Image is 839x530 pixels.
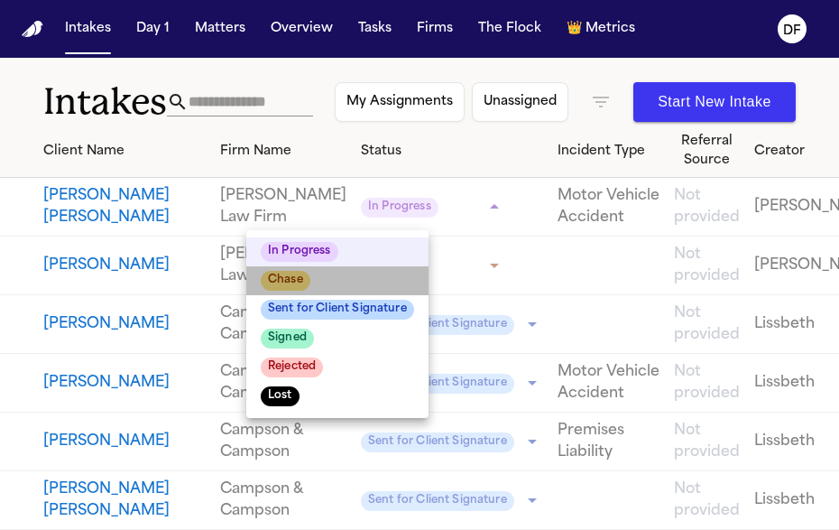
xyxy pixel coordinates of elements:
span: Lost [261,386,300,406]
span: Sent for Client Signature [261,300,414,320]
span: Signed [261,329,314,349]
span: Chase [261,271,310,291]
span: Rejected [261,358,323,377]
span: In Progress [261,242,338,262]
